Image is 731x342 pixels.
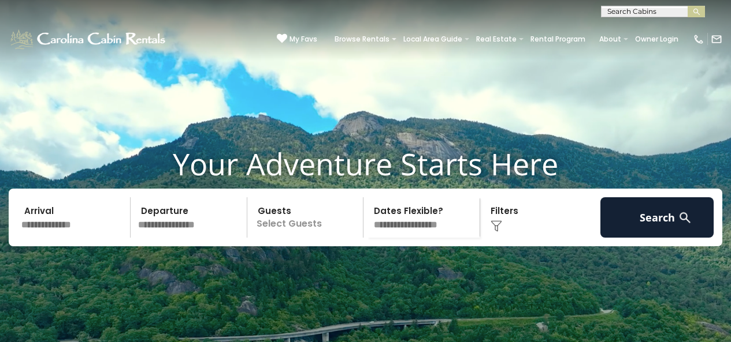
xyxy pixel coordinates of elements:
img: search-regular-white.png [678,211,692,225]
img: mail-regular-white.png [711,33,722,45]
a: Rental Program [525,31,591,47]
a: Real Estate [470,31,522,47]
a: My Favs [277,33,317,45]
p: Select Guests [251,197,363,238]
a: Browse Rentals [329,31,395,47]
button: Search [600,197,714,238]
a: About [593,31,627,47]
span: My Favs [290,34,317,44]
img: White-1-1-2.png [9,28,169,51]
img: phone-regular-white.png [693,33,704,45]
a: Local Area Guide [398,31,468,47]
h1: Your Adventure Starts Here [9,146,722,182]
img: filter--v1.png [491,220,502,232]
a: Owner Login [629,31,684,47]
